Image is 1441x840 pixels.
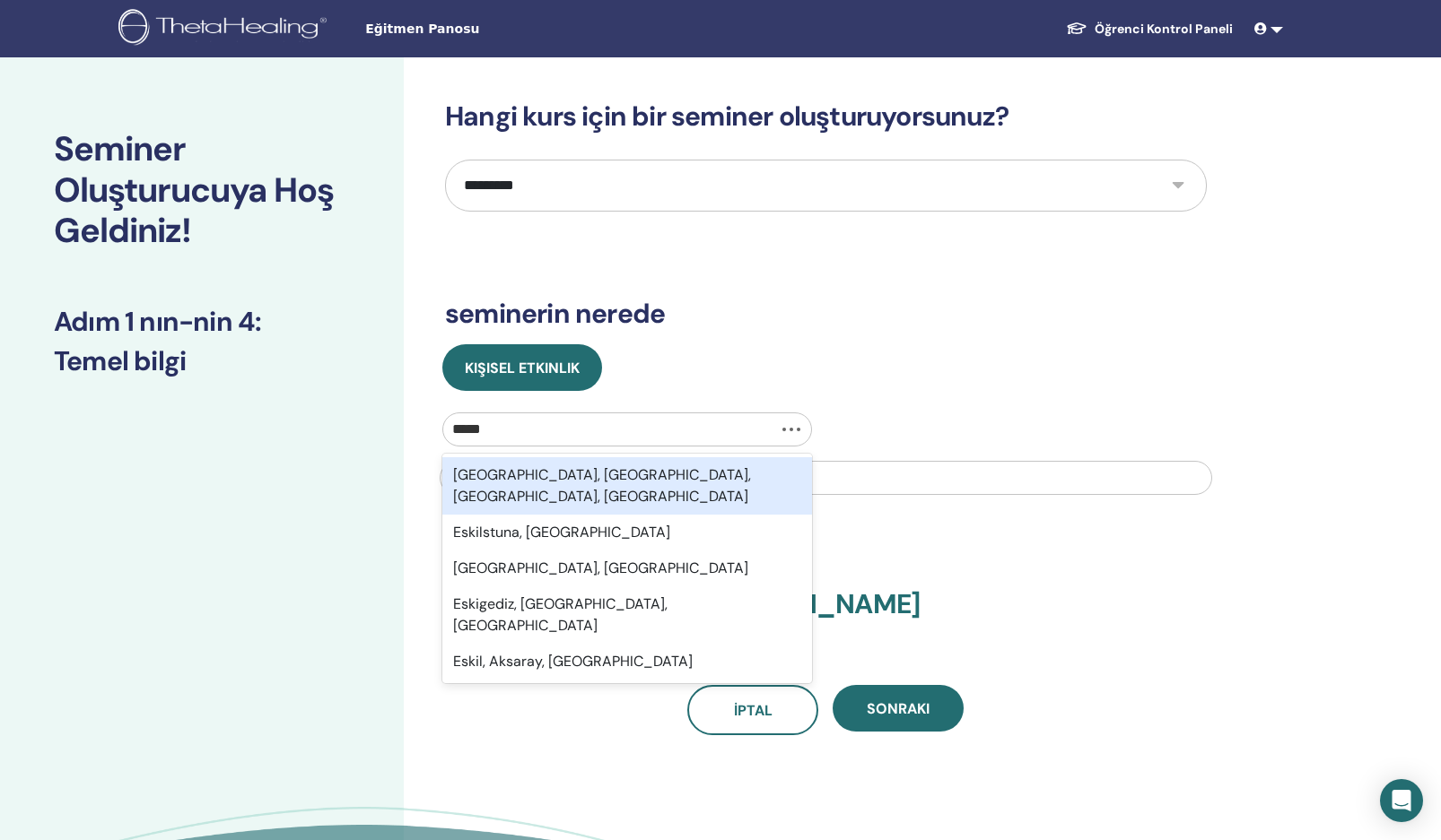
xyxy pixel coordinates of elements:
[442,457,812,515] div: [GEOGRAPHIC_DATA], [GEOGRAPHIC_DATA], [GEOGRAPHIC_DATA], [GEOGRAPHIC_DATA]
[54,129,350,252] h2: Seminer Oluşturucuya Hoş Geldiniz!
[465,359,580,377] span: Kişisel Etkinlik
[445,100,1207,133] h3: Hangi kurs için bir seminer oluşturuyorsunuz?
[54,345,350,377] h3: Temel bilgi
[442,344,602,391] button: Kişisel Etkinlik
[734,701,773,720] span: İptal
[442,515,812,550] div: Eskilstuna, [GEOGRAPHIC_DATA]
[445,588,1207,642] h3: Basic DNA ile birlikte [PERSON_NAME]
[867,699,930,718] span: Sonraki
[442,644,812,680] div: Eskil, Aksaray, [GEOGRAPHIC_DATA]
[445,549,1207,581] h3: Bilgilerinizi onaylayın
[442,586,812,644] div: Eskigediz, [GEOGRAPHIC_DATA], [GEOGRAPHIC_DATA]
[54,306,350,338] h3: Adım 1 nın-nin 4 :
[1380,779,1423,822] div: Open Intercom Messenger
[118,9,333,49] img: logo.png
[1066,21,1087,36] img: graduation-cap-white.svg
[365,20,634,39] span: Eğitmen Panosu
[687,685,818,735] a: İptal
[833,685,964,732] button: Sonraki
[445,298,1207,330] h3: seminerin nerede
[442,550,812,586] div: [GEOGRAPHIC_DATA], [GEOGRAPHIC_DATA]
[1052,13,1247,46] a: Öğrenci Kontrol Paneli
